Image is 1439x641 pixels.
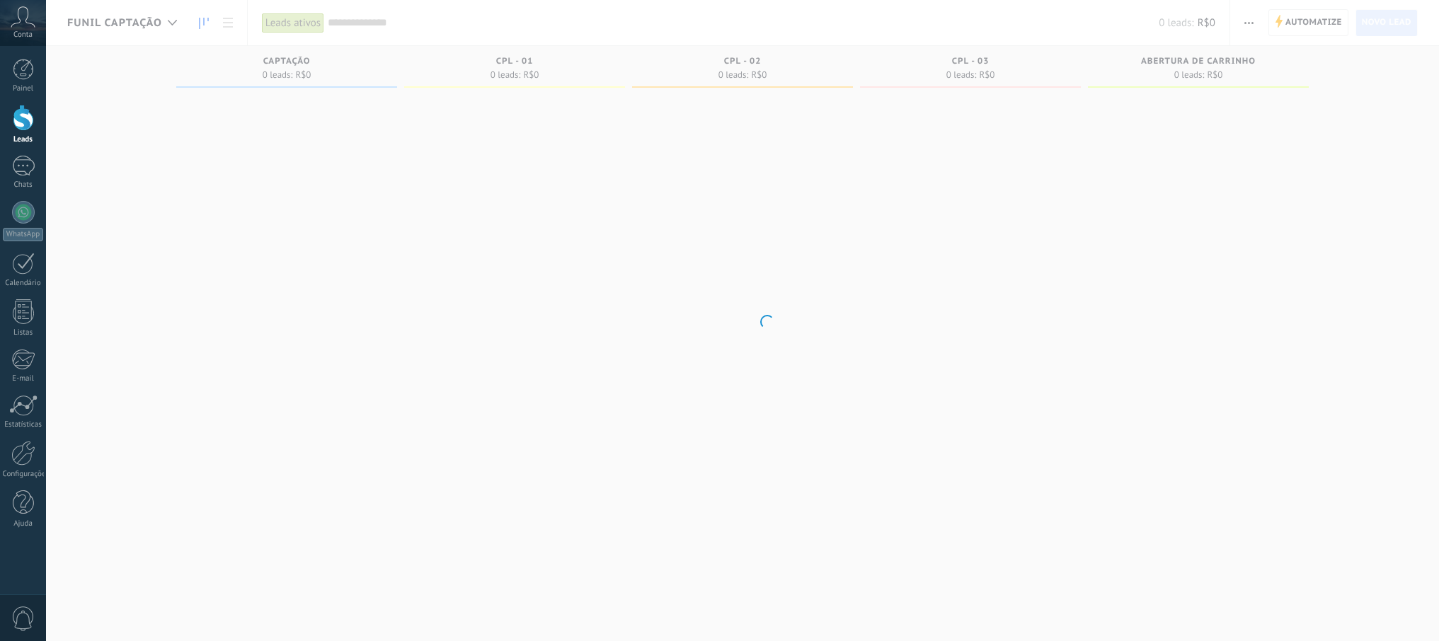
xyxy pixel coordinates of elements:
[3,328,44,337] div: Listas
[3,279,44,288] div: Calendário
[3,420,44,429] div: Estatísticas
[3,374,44,383] div: E-mail
[3,228,43,241] div: WhatsApp
[13,30,33,40] span: Conta
[3,84,44,93] div: Painel
[3,180,44,190] div: Chats
[3,135,44,144] div: Leads
[3,470,44,479] div: Configurações
[3,519,44,529] div: Ajuda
